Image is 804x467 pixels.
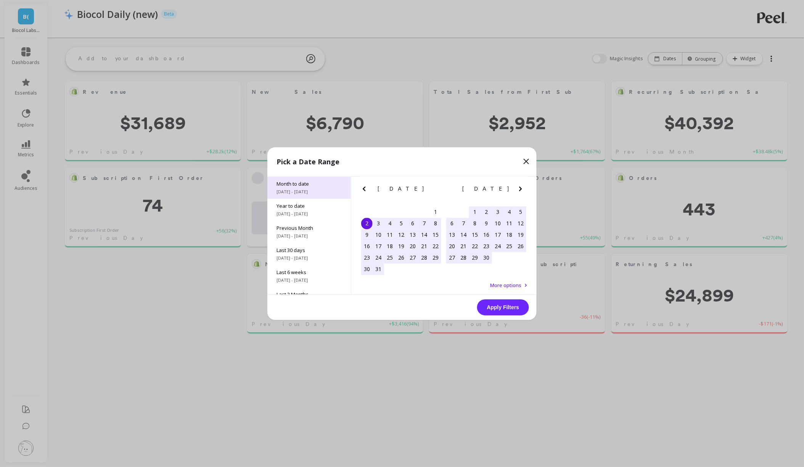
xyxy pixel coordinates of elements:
div: Choose Saturday, March 8th, 2025 [430,218,441,229]
div: month 2025-04 [446,206,526,263]
div: Choose Thursday, March 6th, 2025 [407,218,418,229]
div: Choose Sunday, April 20th, 2025 [446,241,458,252]
span: [DATE] - [DATE] [277,211,342,217]
span: Last 30 days [277,247,342,254]
button: Apply Filters [477,299,529,315]
div: Choose Friday, March 21st, 2025 [418,241,430,252]
div: Choose Saturday, March 1st, 2025 [430,206,441,218]
div: Choose Monday, March 24th, 2025 [373,252,384,263]
div: Choose Tuesday, March 4th, 2025 [384,218,396,229]
div: Choose Saturday, April 5th, 2025 [515,206,526,218]
div: Choose Sunday, April 27th, 2025 [446,252,458,263]
div: Choose Monday, April 7th, 2025 [458,218,469,229]
div: Choose Tuesday, April 22nd, 2025 [469,241,481,252]
div: Choose Thursday, April 3rd, 2025 [492,206,503,218]
span: Month to date [277,180,342,187]
span: [DATE] - [DATE] [277,277,342,283]
div: Choose Monday, March 31st, 2025 [373,263,384,275]
div: Choose Wednesday, April 16th, 2025 [481,229,492,241]
span: Previous Month [277,225,342,231]
button: Next Month [516,184,528,196]
div: Choose Wednesday, April 30th, 2025 [481,252,492,263]
div: Choose Thursday, March 20th, 2025 [407,241,418,252]
div: Choose Friday, April 25th, 2025 [503,241,515,252]
div: Choose Wednesday, March 19th, 2025 [396,241,407,252]
div: Choose Monday, March 10th, 2025 [373,229,384,241]
div: Choose Wednesday, April 23rd, 2025 [481,241,492,252]
div: Choose Sunday, March 30th, 2025 [361,263,373,275]
p: Pick a Date Range [277,156,339,167]
div: Choose Friday, March 14th, 2025 [418,229,430,241]
div: Choose Thursday, April 24th, 2025 [492,241,503,252]
div: Choose Saturday, April 26th, 2025 [515,241,526,252]
div: Choose Friday, April 11th, 2025 [503,218,515,229]
div: Choose Saturday, March 15th, 2025 [430,229,441,241]
span: Last 3 Months [277,291,342,298]
div: Choose Sunday, April 13th, 2025 [446,229,458,241]
div: Choose Monday, March 17th, 2025 [373,241,384,252]
div: Choose Monday, April 14th, 2025 [458,229,469,241]
div: Choose Friday, April 4th, 2025 [503,206,515,218]
div: Choose Saturday, March 22nd, 2025 [430,241,441,252]
span: Year to date [277,202,342,209]
div: Choose Friday, April 18th, 2025 [503,229,515,241]
div: Choose Thursday, April 17th, 2025 [492,229,503,241]
div: Choose Tuesday, March 25th, 2025 [384,252,396,263]
span: [DATE] - [DATE] [277,255,342,261]
div: Choose Sunday, March 2nd, 2025 [361,218,373,229]
div: Choose Sunday, April 6th, 2025 [446,218,458,229]
button: Previous Month [360,184,372,196]
div: month 2025-03 [361,206,441,275]
div: Choose Tuesday, March 11th, 2025 [384,229,396,241]
span: [DATE] - [DATE] [277,233,342,239]
div: Choose Wednesday, March 26th, 2025 [396,252,407,263]
button: Previous Month [445,184,457,196]
div: Choose Tuesday, April 8th, 2025 [469,218,481,229]
div: Choose Monday, April 28th, 2025 [458,252,469,263]
div: Choose Thursday, March 27th, 2025 [407,252,418,263]
div: Choose Sunday, March 23rd, 2025 [361,252,373,263]
div: Choose Friday, March 28th, 2025 [418,252,430,263]
button: Next Month [431,184,443,196]
div: Choose Thursday, April 10th, 2025 [492,218,503,229]
div: Choose Wednesday, April 9th, 2025 [481,218,492,229]
div: Choose Tuesday, April 29th, 2025 [469,252,481,263]
div: Choose Saturday, April 12th, 2025 [515,218,526,229]
span: [DATE] [463,186,510,192]
span: [DATE] [378,186,425,192]
span: [DATE] - [DATE] [277,189,342,195]
div: Choose Tuesday, April 1st, 2025 [469,206,481,218]
div: Choose Thursday, March 13th, 2025 [407,229,418,241]
div: Choose Sunday, March 9th, 2025 [361,229,373,241]
div: Choose Wednesday, April 2nd, 2025 [481,206,492,218]
span: Last 6 weeks [277,269,342,276]
div: Choose Tuesday, April 15th, 2025 [469,229,481,241]
span: More options [490,282,521,289]
div: Choose Saturday, March 29th, 2025 [430,252,441,263]
div: Choose Tuesday, March 18th, 2025 [384,241,396,252]
div: Choose Saturday, April 19th, 2025 [515,229,526,241]
div: Choose Monday, March 3rd, 2025 [373,218,384,229]
div: Choose Friday, March 7th, 2025 [418,218,430,229]
div: Choose Wednesday, March 5th, 2025 [396,218,407,229]
div: Choose Sunday, March 16th, 2025 [361,241,373,252]
div: Choose Monday, April 21st, 2025 [458,241,469,252]
div: Choose Wednesday, March 12th, 2025 [396,229,407,241]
